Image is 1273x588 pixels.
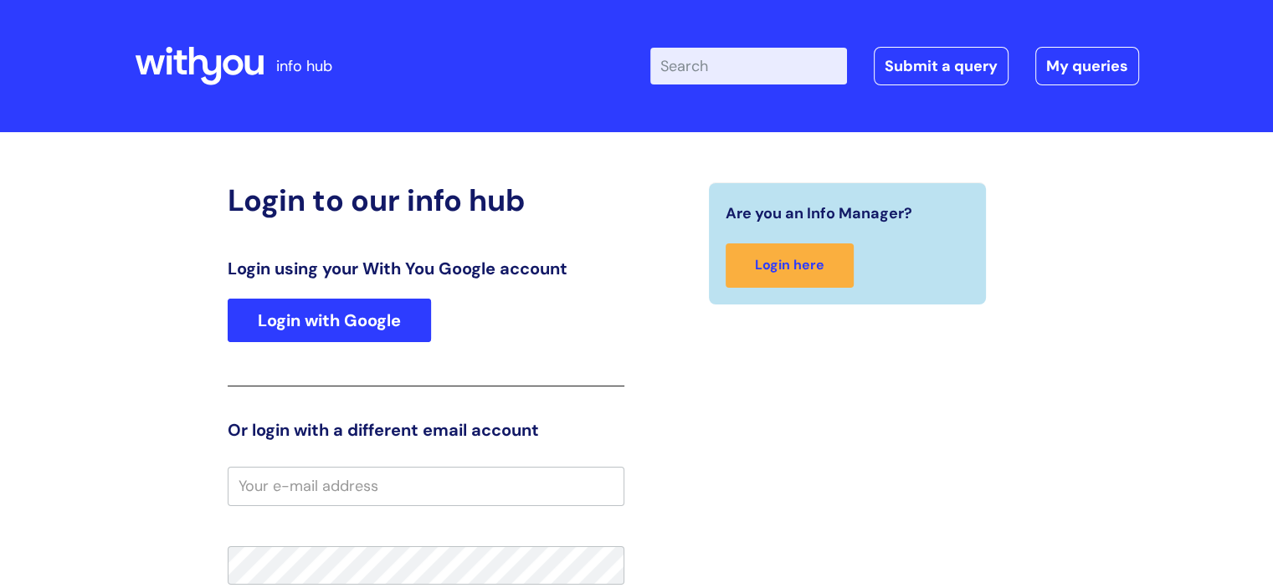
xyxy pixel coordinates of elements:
[228,420,624,440] h3: Or login with a different email account
[228,299,431,342] a: Login with Google
[726,243,854,288] a: Login here
[276,53,332,79] p: info hub
[228,467,624,505] input: Your e-mail address
[874,47,1009,85] a: Submit a query
[1035,47,1139,85] a: My queries
[228,182,624,218] h2: Login to our info hub
[228,258,624,279] h3: Login using your With You Google account
[726,200,912,227] span: Are you an Info Manager?
[650,48,847,84] input: Search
